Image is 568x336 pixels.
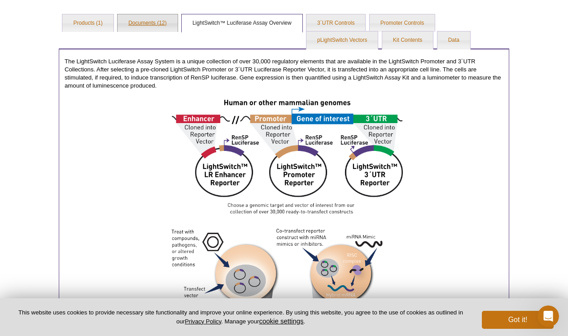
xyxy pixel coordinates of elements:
[259,317,303,325] button: cookie settings
[14,309,467,326] p: This website uses cookies to provide necessary site functionality and improve your online experie...
[306,14,365,32] a: 3´UTR Controls
[62,14,113,32] a: Products (1)
[382,31,433,49] a: Kit Contents
[182,14,302,32] a: LightSwitch™ Luciferase Assay Overview
[118,14,177,32] a: Documents (12)
[537,305,559,327] iframe: Intercom live chat
[185,318,221,325] a: Privacy Policy
[482,311,554,329] button: Got it!
[437,31,470,49] a: Data
[65,55,503,90] p: The LightSwitch Luciferase Assay System is a unique collection of over 30,000 regulatory elements...
[370,14,435,32] a: Promoter Controls
[306,31,378,49] a: pLightSwitch Vectors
